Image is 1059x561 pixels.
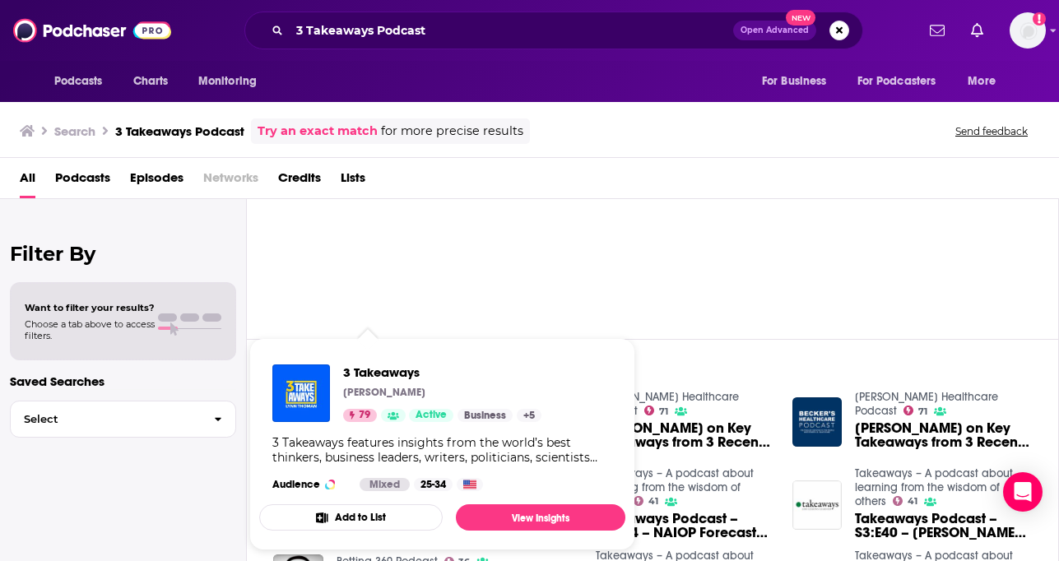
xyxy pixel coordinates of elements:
[964,16,990,44] a: Show notifications dropdown
[893,496,917,506] a: 41
[341,165,365,198] a: Lists
[855,512,1032,540] a: Takeaways Podcast – S3:E40 – Hayim Mizrachi on the John Sanders Podcast
[762,70,827,93] span: For Business
[10,401,236,438] button: Select
[1003,472,1043,512] div: Open Intercom Messenger
[596,512,773,540] a: Takeaways Podcast – S3:E34 – NAIOP Forecast 2020
[272,478,346,491] h3: Audience
[786,10,815,25] span: New
[857,70,936,93] span: For Podcasters
[847,66,960,97] button: open menu
[54,123,95,139] h3: Search
[1010,12,1046,49] button: Show profile menu
[456,504,625,531] a: View Insights
[1010,12,1046,49] span: Logged in as gabriellaippaso
[343,409,377,422] a: 79
[198,70,257,93] span: Monitoring
[648,498,658,505] span: 41
[11,414,201,424] span: Select
[115,123,244,139] h3: 3 Takeaways Podcast
[13,15,171,46] img: Podchaser - Follow, Share and Rate Podcasts
[733,21,816,40] button: Open AdvancedNew
[903,406,927,415] a: 71
[290,17,733,44] input: Search podcasts, credits, & more...
[458,409,513,422] a: Business
[10,242,236,266] h2: Filter By
[187,66,278,97] button: open menu
[343,364,541,380] a: 3 Takeaways
[923,16,951,44] a: Show notifications dropdown
[414,478,453,491] div: 25-34
[409,409,453,422] a: Active
[54,70,103,93] span: Podcasts
[43,66,124,97] button: open menu
[596,421,773,449] span: [PERSON_NAME] on Key Takeaways from 3 Recent Podcast Guests
[25,302,155,313] span: Want to filter your results?
[259,504,443,531] button: Add to List
[918,408,927,415] span: 71
[855,390,998,418] a: Becker’s Healthcare Podcast
[968,70,996,93] span: More
[792,480,843,531] img: Takeaways Podcast – S3:E40 – Hayim Mizrachi on the John Sanders Podcast
[416,407,447,424] span: Active
[10,373,236,389] p: Saved Searches
[360,478,410,491] div: Mixed
[950,124,1033,138] button: Send feedback
[272,435,612,465] div: 3 Takeaways features insights from the world’s best thinkers, business leaders, writers, politici...
[258,122,378,141] a: Try an exact match
[278,165,321,198] a: Credits
[130,165,183,198] a: Episodes
[855,466,1013,508] a: Takeaways – A podcast about learning from the wisdom of others
[596,466,754,508] a: Takeaways – A podcast about learning from the wisdom of others
[750,66,848,97] button: open menu
[133,70,169,93] span: Charts
[855,421,1032,449] a: Scott Becker on Key Takeaways from 3 Recent Podcast Recordings
[244,12,863,49] div: Search podcasts, credits, & more...
[381,122,523,141] span: for more precise results
[20,165,35,198] a: All
[855,512,1032,540] span: Takeaways Podcast – S3:E40 – [PERSON_NAME] on the [PERSON_NAME] Podcast
[343,386,425,399] p: [PERSON_NAME]
[855,421,1032,449] span: [PERSON_NAME] on Key Takeaways from 3 Recent Podcast Recordings
[596,421,773,449] a: Scott Becker on Key Takeaways from 3 Recent Podcast Guests
[272,364,330,422] img: 3 Takeaways
[908,498,917,505] span: 41
[1010,12,1046,49] img: User Profile
[741,26,809,35] span: Open Advanced
[55,165,110,198] a: Podcasts
[596,390,739,418] a: Becker’s Healthcare Podcast
[659,408,668,415] span: 71
[203,165,258,198] span: Networks
[644,406,668,415] a: 71
[1033,12,1046,25] svg: Add a profile image
[792,397,843,447] img: Scott Becker on Key Takeaways from 3 Recent Podcast Recordings
[281,160,441,319] a: 65
[25,318,155,341] span: Choose a tab above to access filters.
[956,66,1016,97] button: open menu
[634,496,658,506] a: 41
[123,66,179,97] a: Charts
[517,409,541,422] a: +5
[359,407,370,424] span: 79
